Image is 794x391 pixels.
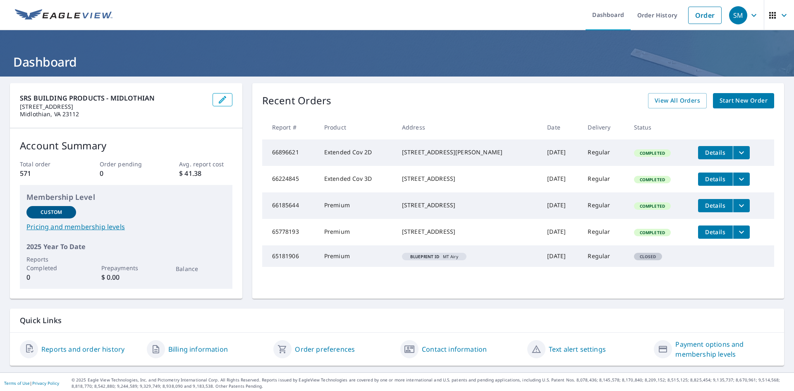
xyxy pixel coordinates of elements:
[635,230,670,235] span: Completed
[703,228,728,236] span: Details
[15,9,112,22] img: EV Logo
[262,219,318,245] td: 65778193
[100,168,153,178] p: 0
[549,344,606,354] a: Text alert settings
[581,192,627,219] td: Regular
[733,225,750,239] button: filesDropdownBtn-65778193
[402,175,534,183] div: [STREET_ADDRESS]
[540,219,581,245] td: [DATE]
[20,168,73,178] p: 571
[405,254,463,259] span: MT Airy
[698,173,733,186] button: detailsBtn-66224845
[410,254,440,259] em: Blueprint ID
[20,315,774,326] p: Quick Links
[26,192,226,203] p: Membership Level
[395,115,540,139] th: Address
[20,103,206,110] p: [STREET_ADDRESS]
[32,380,59,386] a: Privacy Policy
[627,115,691,139] th: Status
[675,339,774,359] a: Payment options and membership levels
[729,6,747,24] div: SM
[581,219,627,245] td: Regular
[318,245,395,267] td: Premium
[179,160,232,168] p: Avg. report cost
[72,377,790,389] p: © 2025 Eagle View Technologies, Inc. and Pictometry International Corp. All Rights Reserved. Repo...
[698,225,733,239] button: detailsBtn-65778193
[635,254,661,259] span: Closed
[26,222,226,232] a: Pricing and membership levels
[703,201,728,209] span: Details
[179,168,232,178] p: $ 41.38
[733,146,750,159] button: filesDropdownBtn-66896621
[402,201,534,209] div: [STREET_ADDRESS]
[698,146,733,159] button: detailsBtn-66896621
[26,272,76,282] p: 0
[540,245,581,267] td: [DATE]
[41,344,124,354] a: Reports and order history
[581,166,627,192] td: Regular
[581,245,627,267] td: Regular
[101,272,151,282] p: $ 0.00
[26,242,226,252] p: 2025 Year To Date
[262,93,332,108] p: Recent Orders
[262,245,318,267] td: 65181906
[176,264,225,273] p: Balance
[733,173,750,186] button: filesDropdownBtn-66224845
[100,160,153,168] p: Order pending
[41,209,62,216] p: Custom
[20,93,206,103] p: SRS BUILDING PRODUCTS - MIDLOTHIAN
[262,115,318,139] th: Report #
[635,203,670,209] span: Completed
[168,344,228,354] a: Billing information
[402,148,534,156] div: [STREET_ADDRESS][PERSON_NAME]
[318,139,395,166] td: Extended Cov 2D
[648,93,707,108] a: View All Orders
[655,96,700,106] span: View All Orders
[540,139,581,166] td: [DATE]
[4,381,59,386] p: |
[262,166,318,192] td: 66224845
[581,139,627,166] td: Regular
[698,199,733,212] button: detailsBtn-66185644
[540,192,581,219] td: [DATE]
[20,110,206,118] p: Midlothian, VA 23112
[703,149,728,156] span: Details
[402,228,534,236] div: [STREET_ADDRESS]
[733,199,750,212] button: filesDropdownBtn-66185644
[262,192,318,219] td: 66185644
[318,219,395,245] td: Premium
[295,344,355,354] a: Order preferences
[20,160,73,168] p: Total order
[318,192,395,219] td: Premium
[635,150,670,156] span: Completed
[318,115,395,139] th: Product
[703,175,728,183] span: Details
[20,138,232,153] p: Account Summary
[713,93,774,108] a: Start New Order
[720,96,768,106] span: Start New Order
[4,380,30,386] a: Terms of Use
[262,139,318,166] td: 66896621
[688,7,722,24] a: Order
[422,344,487,354] a: Contact information
[10,53,784,70] h1: Dashboard
[635,177,670,182] span: Completed
[318,166,395,192] td: Extended Cov 3D
[26,255,76,272] p: Reports Completed
[101,264,151,272] p: Prepayments
[540,166,581,192] td: [DATE]
[540,115,581,139] th: Date
[581,115,627,139] th: Delivery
